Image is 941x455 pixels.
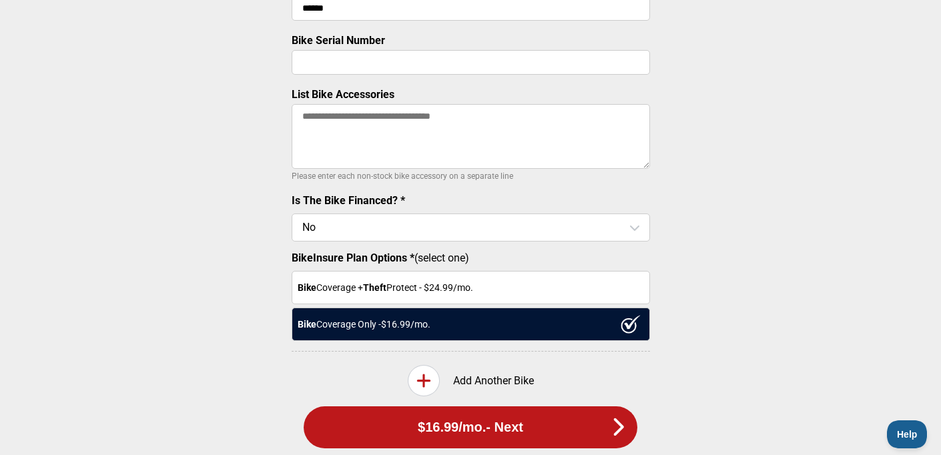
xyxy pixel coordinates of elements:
strong: Bike [298,282,316,293]
label: Is The Bike Financed? * [292,194,405,207]
strong: Theft [363,282,386,293]
div: Coverage Only - $16.99 /mo. [292,308,650,341]
button: $16.99/mo.- Next [304,406,637,448]
span: /mo. [458,420,486,435]
div: Coverage + Protect - $ 24.99 /mo. [292,271,650,304]
strong: BikeInsure Plan Options * [292,252,414,264]
label: Bike Serial Number [292,34,385,47]
img: ux1sgP1Haf775SAghJI38DyDlYP+32lKFAAAAAElFTkSuQmCC [621,315,641,334]
iframe: Toggle Customer Support [887,420,928,448]
p: Please enter each non-stock bike accessory on a separate line [292,168,650,184]
strong: Bike [298,319,316,330]
label: List Bike Accessories [292,88,394,101]
label: (select one) [292,252,650,264]
div: Add Another Bike [292,365,650,396]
